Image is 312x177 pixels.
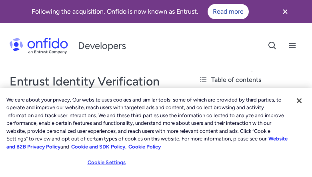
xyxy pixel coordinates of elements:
svg: Close banner [280,7,290,16]
svg: Open search button [268,41,277,51]
button: Cookie Settings [82,155,132,171]
a: Read more [208,4,249,19]
h1: Entrust Identity Verification SDKs accessibility statement (VPAT) [10,73,182,122]
img: Onfido Logo [10,38,68,54]
div: Table of contents [198,75,306,85]
svg: Open navigation menu button [288,41,297,51]
button: Open search button [262,36,282,56]
div: We care about your privacy. Our website uses cookies and similar tools, some of which are provide... [6,96,290,151]
div: Following the acquisition, Onfido is now known as Entrust. [10,4,270,19]
a: Cookie Policy [128,144,161,150]
button: Close [290,92,308,110]
button: Close banner [270,2,300,22]
a: More information about our cookie policy., opens in a new tab [6,136,288,150]
a: Cookie and SDK Policy. [71,144,126,150]
h1: Developers [78,39,126,52]
button: Open navigation menu button [282,36,302,56]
